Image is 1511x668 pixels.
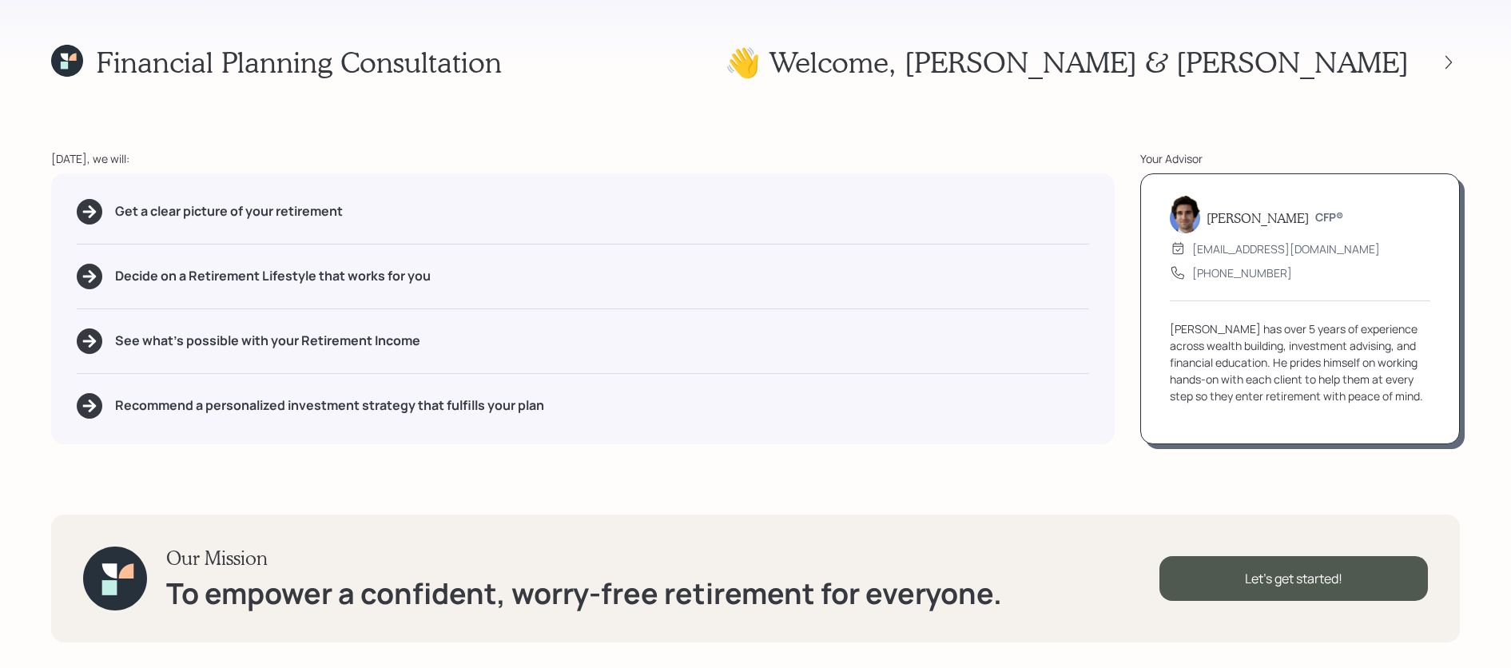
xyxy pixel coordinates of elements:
[1192,241,1380,257] div: [EMAIL_ADDRESS][DOMAIN_NAME]
[1315,211,1343,225] h6: CFP®
[1170,195,1200,233] img: harrison-schaefer-headshot-2.png
[115,398,544,413] h5: Recommend a personalized investment strategy that fulfills your plan
[1192,264,1292,281] div: [PHONE_NUMBER]
[1170,320,1430,404] div: [PERSON_NAME] has over 5 years of experience across wealth building, investment advising, and fin...
[1159,556,1428,601] div: Let's get started!
[96,45,502,79] h1: Financial Planning Consultation
[1207,210,1309,225] h5: [PERSON_NAME]
[1140,150,1460,167] div: Your Advisor
[166,547,1002,570] h3: Our Mission
[51,150,1115,167] div: [DATE], we will:
[115,333,420,348] h5: See what's possible with your Retirement Income
[115,204,343,219] h5: Get a clear picture of your retirement
[115,268,431,284] h5: Decide on a Retirement Lifestyle that works for you
[725,45,1409,79] h1: 👋 Welcome , [PERSON_NAME] & [PERSON_NAME]
[166,576,1002,610] h1: To empower a confident, worry-free retirement for everyone.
